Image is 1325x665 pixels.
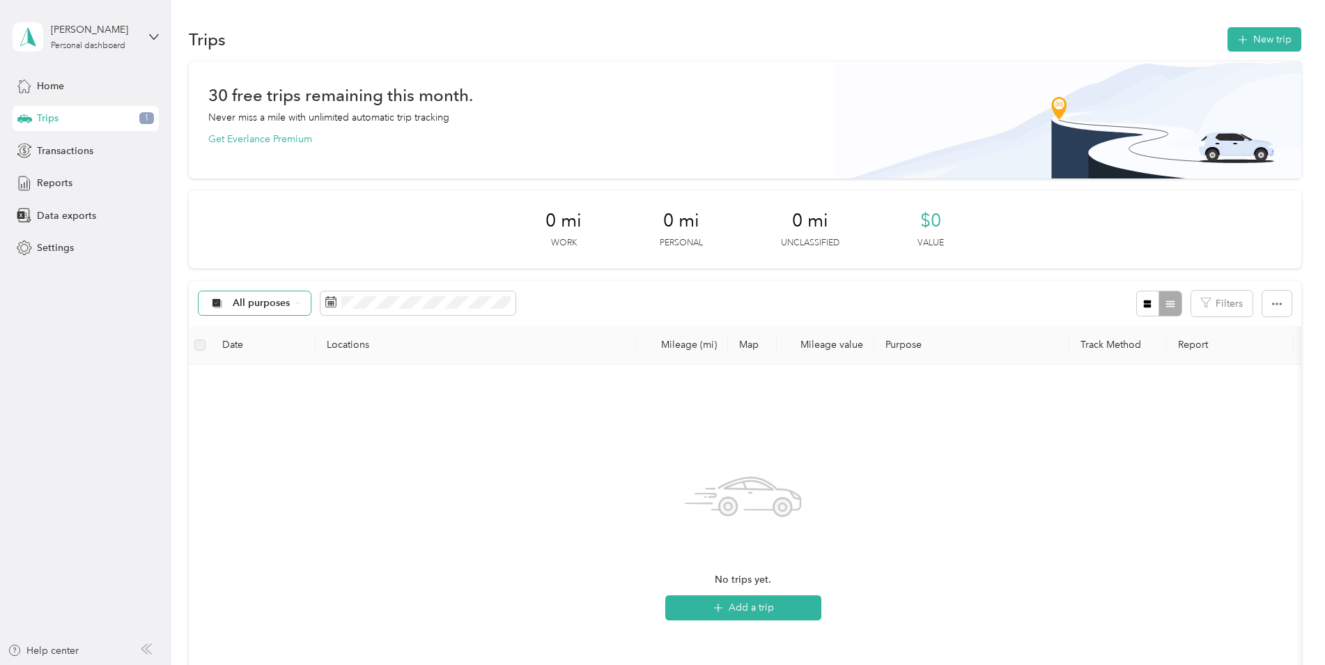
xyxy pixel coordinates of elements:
[663,210,699,232] span: 0 mi
[208,110,449,125] p: Never miss a mile with unlimited automatic trip tracking
[37,111,59,125] span: Trips
[777,326,874,365] th: Mileage value
[211,326,316,365] th: Date
[781,237,839,250] p: Unclassified
[37,144,93,158] span: Transactions
[551,237,577,250] p: Work
[316,326,636,365] th: Locations
[208,132,312,146] button: Get Everlance Premium
[715,572,771,588] span: No trips yet.
[728,326,777,365] th: Map
[665,595,821,620] button: Add a trip
[8,643,79,658] button: Help center
[37,208,96,223] span: Data exports
[37,176,72,190] span: Reports
[1069,326,1167,365] th: Track Method
[917,237,944,250] p: Value
[1167,326,1294,365] th: Report
[51,42,125,50] div: Personal dashboard
[139,112,154,125] span: 1
[1227,27,1301,52] button: New trip
[920,210,941,232] span: $0
[51,22,138,37] div: [PERSON_NAME]
[1247,587,1325,665] iframe: Everlance-gr Chat Button Frame
[37,240,74,255] span: Settings
[233,298,290,308] span: All purposes
[660,237,703,250] p: Personal
[208,88,473,102] h1: 30 free trips remaining this month.
[636,326,728,365] th: Mileage (mi)
[874,326,1069,365] th: Purpose
[835,61,1301,178] img: Banner
[37,79,64,93] span: Home
[1191,291,1253,316] button: Filters
[545,210,582,232] span: 0 mi
[189,32,226,47] h1: Trips
[792,210,828,232] span: 0 mi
